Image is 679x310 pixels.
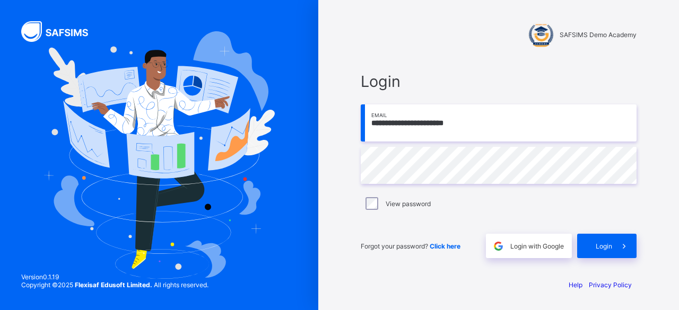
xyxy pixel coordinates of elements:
[361,72,637,91] span: Login
[21,273,208,281] span: Version 0.1.19
[596,242,612,250] span: Login
[43,31,274,279] img: Hero Image
[386,200,431,208] label: View password
[589,281,632,289] a: Privacy Policy
[361,242,460,250] span: Forgot your password?
[492,240,504,252] img: google.396cfc9801f0270233282035f929180a.svg
[430,242,460,250] a: Click here
[560,31,637,39] span: SAFSIMS Demo Academy
[21,281,208,289] span: Copyright © 2025 All rights reserved.
[75,281,152,289] strong: Flexisaf Edusoft Limited.
[21,21,101,42] img: SAFSIMS Logo
[569,281,582,289] a: Help
[510,242,564,250] span: Login with Google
